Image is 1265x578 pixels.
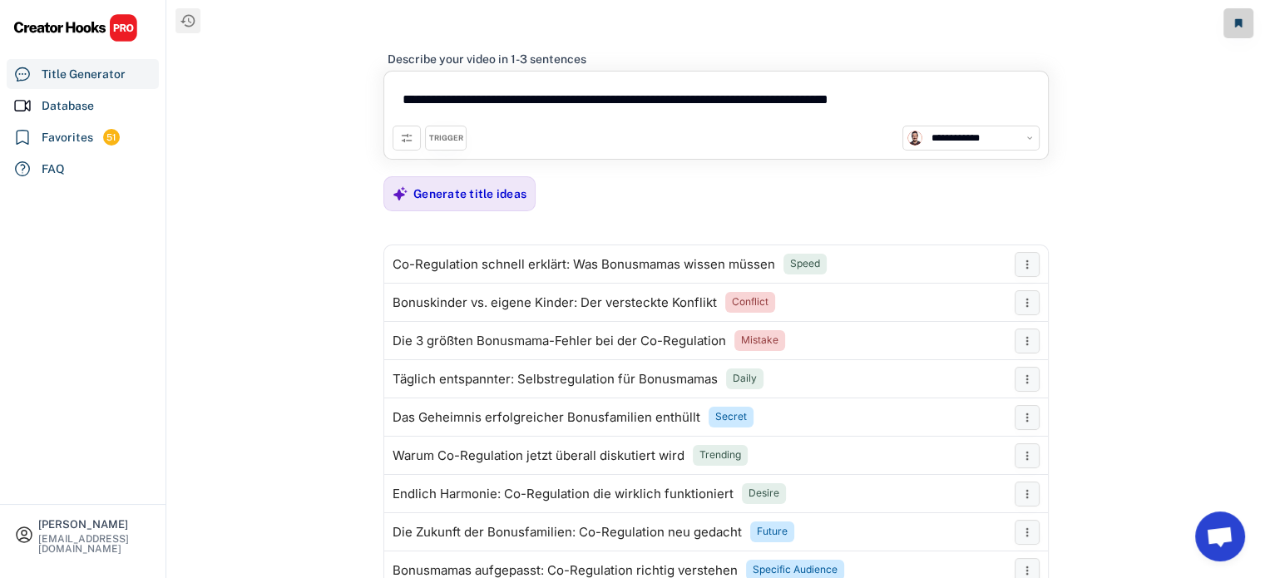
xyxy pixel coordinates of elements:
div: Daily [733,372,757,386]
div: Bonusmamas aufgepasst: Co-Regulation richtig verstehen [393,564,738,577]
img: CHPRO%20Logo.svg [13,13,138,42]
div: FAQ [42,161,65,178]
div: Future [757,525,788,539]
div: Endlich Harmonie: Co-Regulation die wirklich funktioniert [393,487,734,501]
div: Trending [699,448,741,462]
a: Open chat [1195,511,1245,561]
div: Database [42,97,94,115]
div: Generate title ideas [413,186,526,201]
div: [EMAIL_ADDRESS][DOMAIN_NAME] [38,534,151,554]
div: Das Geheimnis erfolgreicher Bonusfamilien enthüllt [393,411,700,424]
div: Secret [715,410,747,424]
div: Title Generator [42,66,126,83]
div: Warum Co-Regulation jetzt überall diskutiert wird [393,449,684,462]
img: channels4_profile.jpg [907,131,922,146]
div: Desire [749,487,779,501]
div: Bonuskinder vs. eigene Kinder: Der versteckte Konflikt [393,296,717,309]
div: Specific Audience [753,563,838,577]
div: 51 [103,131,120,145]
div: [PERSON_NAME] [38,519,151,530]
div: Die 3 größten Bonusmama-Fehler bei der Co-Regulation [393,334,726,348]
div: Describe your video in 1-3 sentences [388,52,586,67]
div: Co-Regulation schnell erklärt: Was Bonusmamas wissen müssen [393,258,775,271]
div: Favorites [42,129,93,146]
div: Speed [790,257,820,271]
div: Mistake [741,333,778,348]
div: Die Zukunft der Bonusfamilien: Co-Regulation neu gedacht [393,526,742,539]
div: TRIGGER [429,133,463,144]
div: Conflict [732,295,768,309]
div: Täglich entspannter: Selbstregulation für Bonusmamas [393,373,718,386]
